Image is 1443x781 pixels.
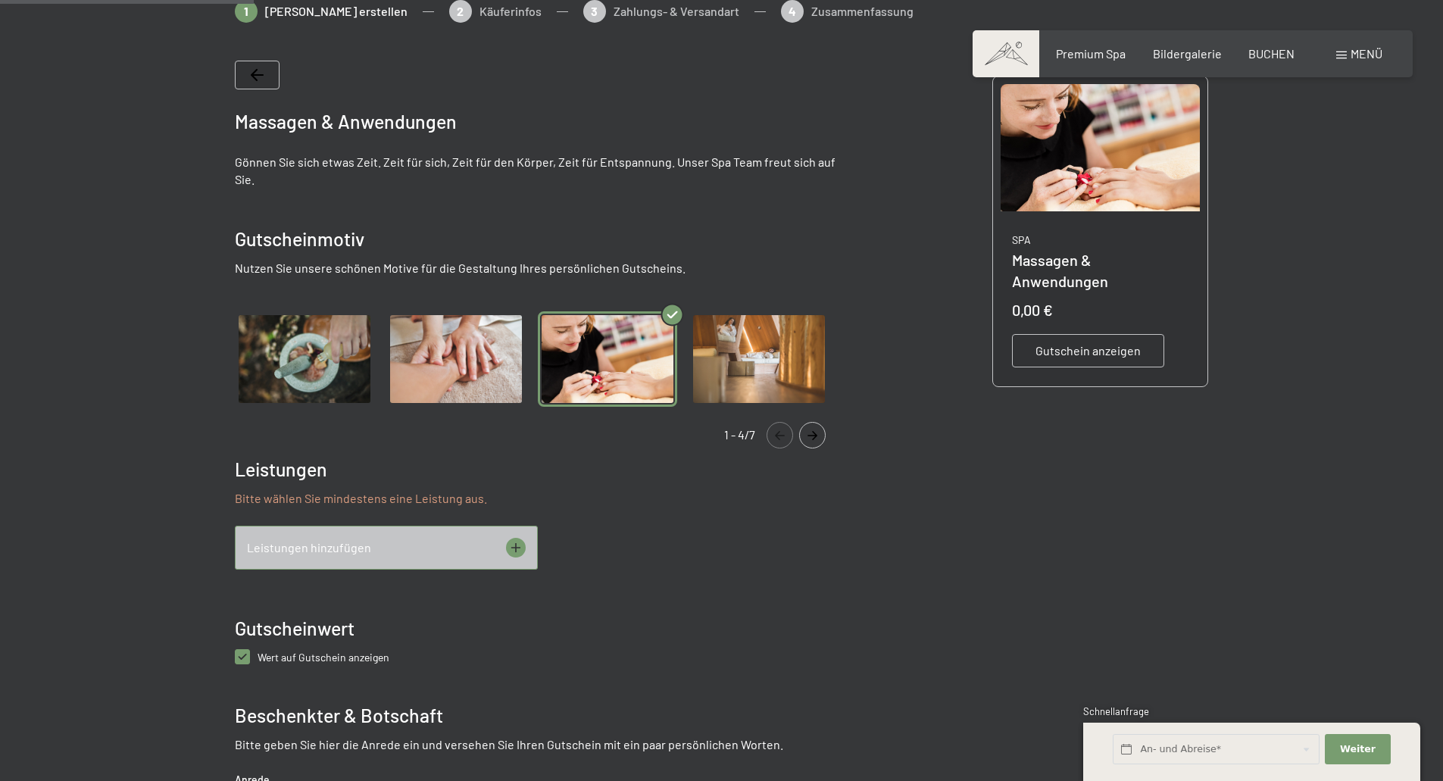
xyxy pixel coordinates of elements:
a: BUCHEN [1248,46,1295,61]
span: Menü [1351,46,1382,61]
a: Premium Spa [1056,46,1126,61]
a: Bildergalerie [1153,46,1222,61]
span: Schnellanfrage [1083,705,1149,717]
button: Weiter [1325,734,1390,765]
span: Weiter [1340,742,1376,756]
